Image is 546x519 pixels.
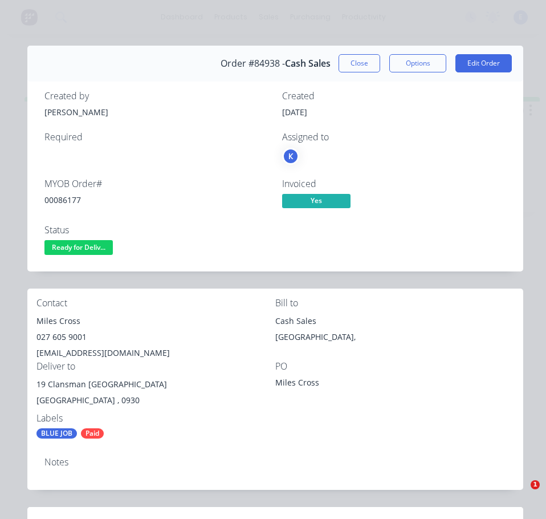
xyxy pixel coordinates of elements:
div: 00086177 [44,194,268,206]
div: Invoiced [282,179,506,189]
button: Close [339,54,380,72]
span: Ready for Deliv... [44,240,113,254]
div: Labels [36,413,275,424]
div: 19 Clansman [GEOGRAPHIC_DATA] [36,376,275,392]
div: Created [282,91,506,102]
div: Miles Cross [36,313,275,329]
span: Cash Sales [285,58,331,69]
div: Created by [44,91,268,102]
iframe: Intercom live chat [507,480,535,508]
span: Order #84938 - [221,58,285,69]
button: K [282,148,299,165]
div: Miles Cross027 605 9001[EMAIL_ADDRESS][DOMAIN_NAME] [36,313,275,361]
div: MYOB Order # [44,179,268,189]
div: Assigned to [282,132,506,143]
div: Cash Sales [275,313,514,329]
div: Bill to [275,298,514,309]
div: [EMAIL_ADDRESS][DOMAIN_NAME] [36,345,275,361]
div: Notes [44,457,506,468]
button: Ready for Deliv... [44,240,113,257]
div: Contact [36,298,275,309]
div: Deliver to [36,361,275,372]
div: [GEOGRAPHIC_DATA], [275,329,514,345]
span: [DATE] [282,107,307,117]
div: 027 605 9001 [36,329,275,345]
div: 19 Clansman [GEOGRAPHIC_DATA][GEOGRAPHIC_DATA] , 0930 [36,376,275,413]
div: Status [44,225,268,236]
div: Miles Cross [275,376,418,392]
div: BLUE JOB [36,428,77,439]
div: Paid [81,428,104,439]
button: Options [389,54,446,72]
div: [GEOGRAPHIC_DATA] , 0930 [36,392,275,408]
div: PO [275,361,514,372]
div: [PERSON_NAME] [44,106,268,118]
div: Required [44,132,268,143]
div: Cash Sales[GEOGRAPHIC_DATA], [275,313,514,350]
span: Yes [282,194,351,208]
button: Edit Order [455,54,512,72]
span: 1 [531,480,540,489]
